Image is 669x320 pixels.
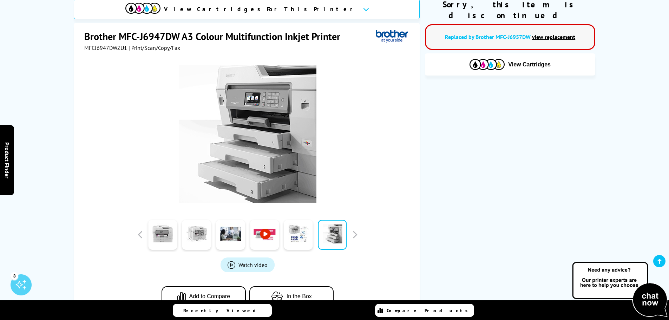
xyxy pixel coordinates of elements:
span: Add to Compare [189,293,230,300]
button: Add to Compare [162,286,246,306]
span: View Cartridges [508,61,551,68]
span: In the Box [287,293,312,300]
a: Compare Products [375,304,474,317]
span: Product Finder [4,142,11,178]
h1: Brother MFC-J6947DW A3 Colour Multifunction Inkjet Printer [84,30,347,43]
span: View Cartridges For This Printer [164,5,357,13]
img: Cartridges [470,59,505,70]
img: Thumbnail [179,65,316,203]
a: Product_All_Videos [221,257,275,272]
button: View Cartridges [430,59,590,70]
span: | Print/Scan/Copy/Fax [129,44,180,51]
span: Compare Products [387,307,472,314]
a: Recently Viewed [173,304,272,317]
span: Watch video [238,261,268,268]
img: Open Live Chat window [571,261,669,319]
a: view replacement [532,33,575,40]
a: Replaced by Brother MFC-J6957DW [445,33,531,40]
img: View Cartridges [125,3,160,14]
span: MFCJ6947DWZU1 [84,44,127,51]
span: Recently Viewed [183,307,263,314]
div: 3 [11,272,18,280]
button: In the Box [249,286,334,306]
img: Brother [376,30,408,43]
